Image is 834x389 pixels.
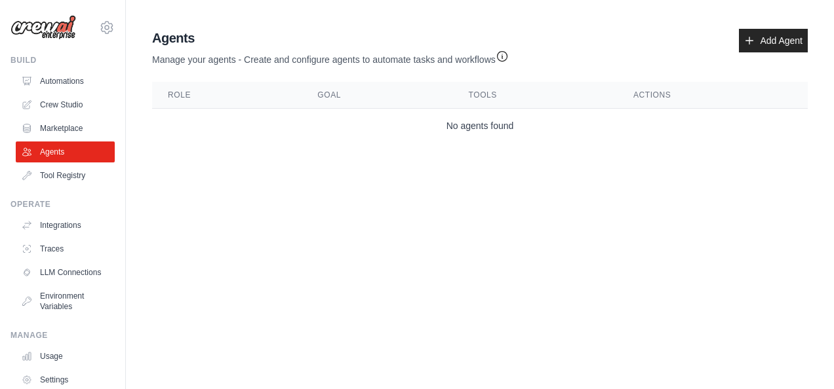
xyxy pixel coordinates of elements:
[16,215,115,236] a: Integrations
[16,165,115,186] a: Tool Registry
[16,94,115,115] a: Crew Studio
[10,330,115,341] div: Manage
[16,286,115,317] a: Environment Variables
[152,29,509,47] h2: Agents
[739,29,808,52] a: Add Agent
[16,346,115,367] a: Usage
[16,118,115,139] a: Marketplace
[16,262,115,283] a: LLM Connections
[618,82,808,109] th: Actions
[10,199,115,210] div: Operate
[152,47,509,66] p: Manage your agents - Create and configure agents to automate tasks and workflows
[453,82,618,109] th: Tools
[302,82,452,109] th: Goal
[16,141,115,162] a: Agents
[152,82,302,109] th: Role
[16,238,115,259] a: Traces
[10,55,115,65] div: Build
[152,109,808,143] td: No agents found
[16,71,115,92] a: Automations
[10,15,76,40] img: Logo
